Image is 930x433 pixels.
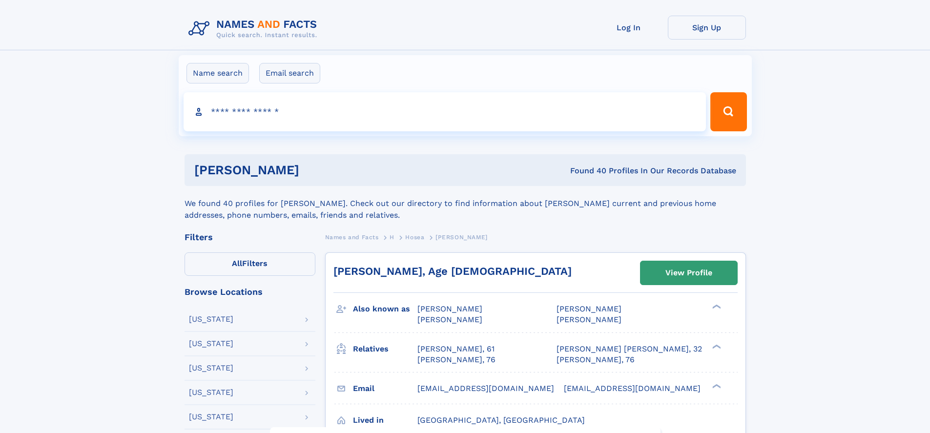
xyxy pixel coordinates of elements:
img: Logo Names and Facts [185,16,325,42]
div: View Profile [665,262,712,284]
label: Filters [185,252,315,276]
a: [PERSON_NAME], 61 [417,344,495,354]
div: [US_STATE] [189,340,233,348]
div: Filters [185,233,315,242]
span: [GEOGRAPHIC_DATA], [GEOGRAPHIC_DATA] [417,415,585,425]
label: Name search [186,63,249,83]
span: [PERSON_NAME] [557,315,621,324]
span: [PERSON_NAME] [557,304,621,313]
span: [PERSON_NAME] [417,304,482,313]
a: Sign Up [668,16,746,40]
a: H [390,231,394,243]
a: [PERSON_NAME], 76 [557,354,635,365]
h1: [PERSON_NAME] [194,164,435,176]
div: We found 40 profiles for [PERSON_NAME]. Check out our directory to find information about [PERSON... [185,186,746,221]
h3: Relatives [353,341,417,357]
span: [PERSON_NAME] [417,315,482,324]
div: [US_STATE] [189,389,233,396]
h3: Lived in [353,412,417,429]
input: search input [184,92,706,131]
div: [US_STATE] [189,364,233,372]
a: Hosea [405,231,424,243]
div: ❯ [710,383,722,389]
a: View Profile [641,261,737,285]
span: [PERSON_NAME] [435,234,488,241]
label: Email search [259,63,320,83]
span: All [232,259,242,268]
div: Browse Locations [185,288,315,296]
h3: Email [353,380,417,397]
div: ❯ [710,343,722,350]
div: [US_STATE] [189,413,233,421]
a: [PERSON_NAME], Age [DEMOGRAPHIC_DATA] [333,265,572,277]
a: Log In [590,16,668,40]
span: H [390,234,394,241]
div: Found 40 Profiles In Our Records Database [434,165,736,176]
a: Names and Facts [325,231,379,243]
div: ❯ [710,304,722,310]
button: Search Button [710,92,746,131]
div: [US_STATE] [189,315,233,323]
a: [PERSON_NAME], 76 [417,354,496,365]
span: [EMAIL_ADDRESS][DOMAIN_NAME] [564,384,701,393]
span: Hosea [405,234,424,241]
h3: Also known as [353,301,417,317]
a: [PERSON_NAME] [PERSON_NAME], 32 [557,344,702,354]
span: [EMAIL_ADDRESS][DOMAIN_NAME] [417,384,554,393]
